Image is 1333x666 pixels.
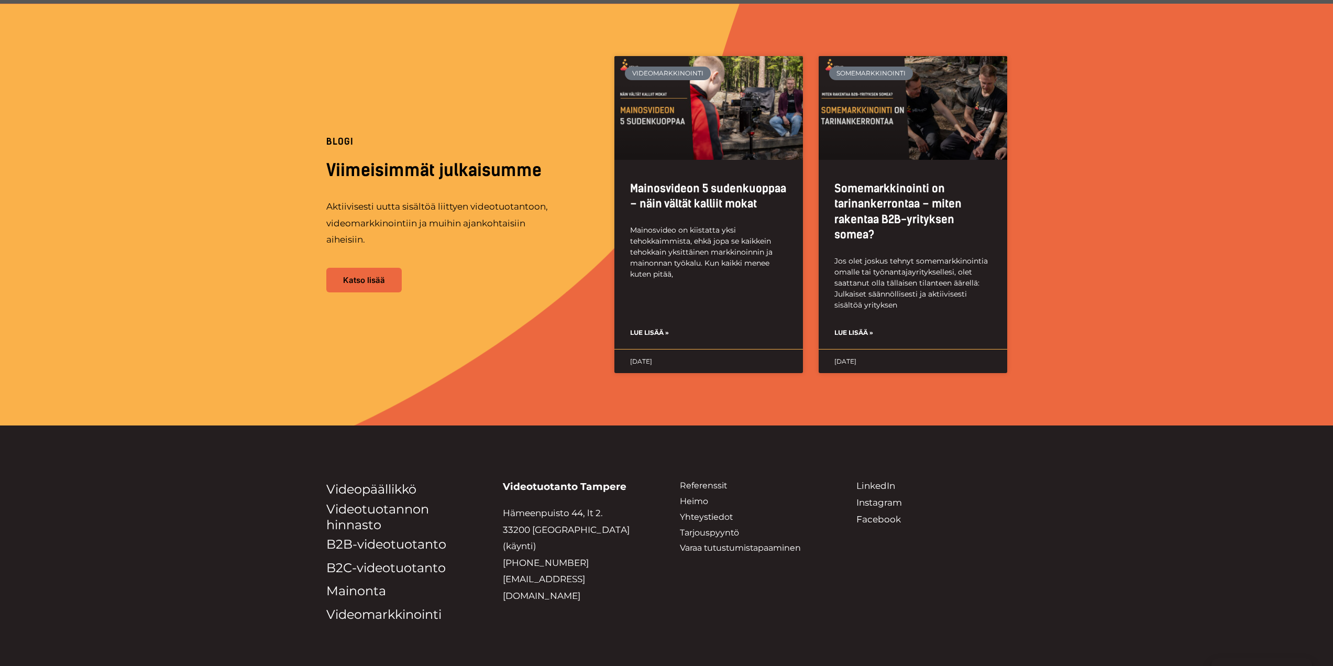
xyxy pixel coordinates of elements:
a: Videotuotannon hinnasto [326,501,429,532]
a: Videomarkkinointi [326,607,442,622]
p: Jos olet joskus tehnyt somemarkkinointia omalle tai työnantajayrityksellesi, olet saattanut olla ... [834,256,992,311]
h3: Viimeisimmät julkaisumme [326,159,588,182]
p: Hämeenpuisto 44, lt 2. 33200 [GEOGRAPHIC_DATA] (käynti) [503,505,654,604]
a: B2B-videotuotanto [326,537,446,552]
a: [EMAIL_ADDRESS][DOMAIN_NAME] [503,574,585,601]
nav: Valikko [326,478,477,626]
a: B2C-videotuotanto [326,560,446,575]
a: Katso lisää [326,268,402,292]
div: Videomarkkinointi [625,67,711,80]
a: Tarjouspyyntö [680,528,739,538]
a: Mainosvideon tuotannossa kannattaa huomioida muutama tärkeä seikka. [614,56,803,160]
a: LinkedIn [856,481,895,491]
a: Varaa tutustumistapaaminen [680,543,801,553]
span: [DATE] [630,357,652,365]
p: Mainosvideo on kiistatta yksi tehokkaimmista, ehkä jopa se kaikkein tehokkain yksittäinen markkin... [630,225,787,280]
span: [DATE] [834,357,856,365]
span: Katso lisää [343,276,385,284]
aside: Footer Widget 2 [326,478,477,626]
a: Read more about Somemarkkinointi on tarinankerrontaa – miten rakentaa B2B-yrityksen somea? [834,327,873,339]
a: Somemarkkinointi on tarinankerrontaa – miten rakentaa B2B-yrityksen somea? [834,182,962,241]
a: Referenssit [680,481,727,490]
strong: Videotuotanto Tampere [503,481,626,493]
a: Mainonta [326,583,386,598]
a: Facebook [856,514,901,525]
p: Blogi [326,137,588,146]
nav: Valikko [680,478,831,556]
a: Videopäällikkö [326,482,416,497]
a: Somemarkkinointi on tarinankerrontaa myös B2B-liiketoiminnassa. [819,56,1007,160]
div: Somemarkkinointi [829,67,913,80]
a: Read more about Mainosvideon 5 sudenkuoppaa – näin vältät kalliit mokat [630,327,669,339]
a: [PHONE_NUMBER] [503,558,589,568]
a: Instagram [856,497,902,508]
aside: Footer Widget 3 [680,478,831,556]
a: Mainosvideon 5 sudenkuoppaa – näin vältät kalliit mokat [630,182,786,210]
a: Heimo [680,496,708,506]
p: Aktiivisesti uutta sisältöä liittyen videotuotantoon, videomarkkinointiin ja muihin ajankohtaisii... [326,199,562,248]
a: Yhteystiedot [680,512,733,522]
